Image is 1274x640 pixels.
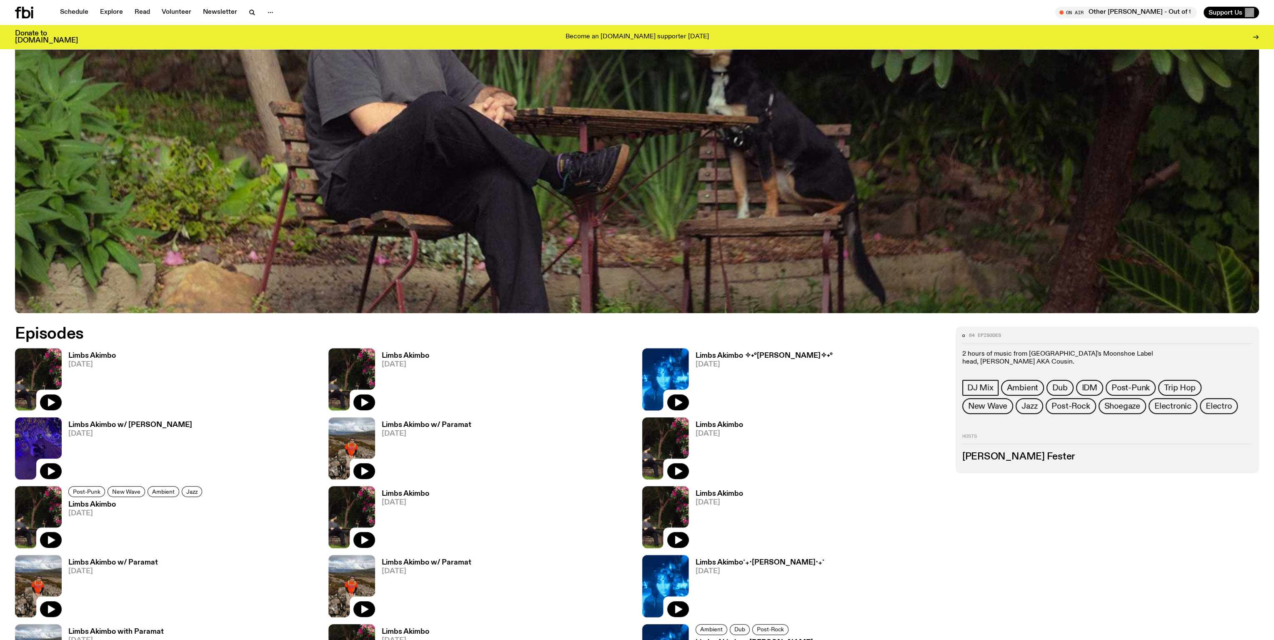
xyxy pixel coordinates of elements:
[1007,383,1039,392] span: Ambient
[108,486,145,497] a: New Wave
[68,361,116,368] span: [DATE]
[15,348,62,410] img: Jackson sits at an outdoor table, legs crossed and gazing at a black and brown dog also sitting a...
[15,326,841,341] h2: Episodes
[689,559,824,617] a: Limbs Akimbo˚₊‧[PERSON_NAME]‧₊˚[DATE]
[1200,398,1238,414] a: Electro
[15,30,78,44] h3: Donate to [DOMAIN_NAME]
[1206,402,1232,411] span: Electro
[157,7,196,18] a: Volunteer
[382,490,429,497] h3: Limbs Akimbo
[182,486,202,497] a: Jazz
[1164,383,1195,392] span: Trip Hop
[382,422,471,429] h3: Limbs Akimbo w/ Paramat
[95,7,128,18] a: Explore
[962,452,1252,462] h3: [PERSON_NAME] Fester
[62,422,192,479] a: Limbs Akimbo w/ [PERSON_NAME][DATE]
[68,559,158,566] h3: Limbs Akimbo w/ Paramat
[375,559,471,617] a: Limbs Akimbo w/ Paramat[DATE]
[130,7,155,18] a: Read
[186,488,198,494] span: Jazz
[757,626,784,632] span: Post-Rock
[642,417,689,479] img: Jackson sits at an outdoor table, legs crossed and gazing at a black and brown dog also sitting a...
[752,624,788,635] a: Post-Rock
[382,361,429,368] span: [DATE]
[1051,402,1090,411] span: Post-Rock
[1016,398,1043,414] a: Jazz
[1082,383,1097,392] span: IDM
[1154,402,1191,411] span: Electronic
[382,559,471,566] h3: Limbs Akimbo w/ Paramat
[1099,398,1146,414] a: Shoegaze
[1052,383,1067,392] span: Dub
[696,568,824,575] span: [DATE]
[1021,402,1037,411] span: Jazz
[375,490,429,548] a: Limbs Akimbo[DATE]
[1104,402,1140,411] span: Shoegaze
[566,33,709,41] p: Become an [DOMAIN_NAME] supporter [DATE]
[696,559,824,566] h3: Limbs Akimbo˚₊‧[PERSON_NAME]‧₊˚
[68,510,205,517] span: [DATE]
[696,490,743,497] h3: Limbs Akimbo
[1158,380,1201,396] a: Trip Hop
[1046,380,1073,396] a: Dub
[1111,383,1150,392] span: Post-Punk
[382,499,429,506] span: [DATE]
[689,422,743,479] a: Limbs Akimbo[DATE]
[962,380,999,396] a: DJ Mix
[62,501,205,548] a: Limbs Akimbo[DATE]
[967,383,994,392] span: DJ Mix
[689,352,833,410] a: Limbs Akimbo ✧˖°[PERSON_NAME]✧˖°[DATE]
[1001,380,1044,396] a: Ambient
[68,628,164,635] h3: Limbs Akimbo with Paramat
[382,430,471,437] span: [DATE]
[62,352,116,410] a: Limbs Akimbo[DATE]
[15,486,62,548] img: Jackson sits at an outdoor table, legs crossed and gazing at a black and brown dog also sitting a...
[642,486,689,548] img: Jackson sits at an outdoor table, legs crossed and gazing at a black and brown dog also sitting a...
[382,568,471,575] span: [DATE]
[1204,7,1259,18] button: Support Us
[696,430,743,437] span: [DATE]
[152,488,175,494] span: Ambient
[68,501,205,508] h3: Limbs Akimbo
[68,430,192,437] span: [DATE]
[1046,398,1096,414] a: Post-Rock
[1055,7,1197,18] button: On AirOther [PERSON_NAME] - Out of the Box
[962,398,1013,414] a: New Wave
[68,352,116,359] h3: Limbs Akimbo
[730,624,750,635] a: Dub
[375,352,429,410] a: Limbs Akimbo[DATE]
[700,626,723,632] span: Ambient
[73,488,100,494] span: Post-Punk
[148,486,179,497] a: Ambient
[68,422,192,429] h3: Limbs Akimbo w/ [PERSON_NAME]
[375,422,471,479] a: Limbs Akimbo w/ Paramat[DATE]
[1106,380,1156,396] a: Post-Punk
[962,434,1252,444] h2: Hosts
[696,624,727,635] a: Ambient
[68,486,105,497] a: Post-Punk
[696,422,743,429] h3: Limbs Akimbo
[112,488,140,494] span: New Wave
[962,350,1252,366] p: 2 hours of music from [GEOGRAPHIC_DATA]'s Moonshoe Label head, [PERSON_NAME] AKA Cousin.
[1076,380,1103,396] a: IDM
[969,333,1001,338] span: 84 episodes
[328,348,375,410] img: Jackson sits at an outdoor table, legs crossed and gazing at a black and brown dog also sitting a...
[382,628,429,635] h3: Limbs Akimbo
[734,626,745,632] span: Dub
[198,7,242,18] a: Newsletter
[968,402,1007,411] span: New Wave
[1209,9,1242,16] span: Support Us
[696,361,833,368] span: [DATE]
[696,499,743,506] span: [DATE]
[328,486,375,548] img: Jackson sits at an outdoor table, legs crossed and gazing at a black and brown dog also sitting a...
[62,559,158,617] a: Limbs Akimbo w/ Paramat[DATE]
[689,490,743,548] a: Limbs Akimbo[DATE]
[1149,398,1197,414] a: Electronic
[55,7,93,18] a: Schedule
[696,352,833,359] h3: Limbs Akimbo ✧˖°[PERSON_NAME]✧˖°
[382,352,429,359] h3: Limbs Akimbo
[68,568,158,575] span: [DATE]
